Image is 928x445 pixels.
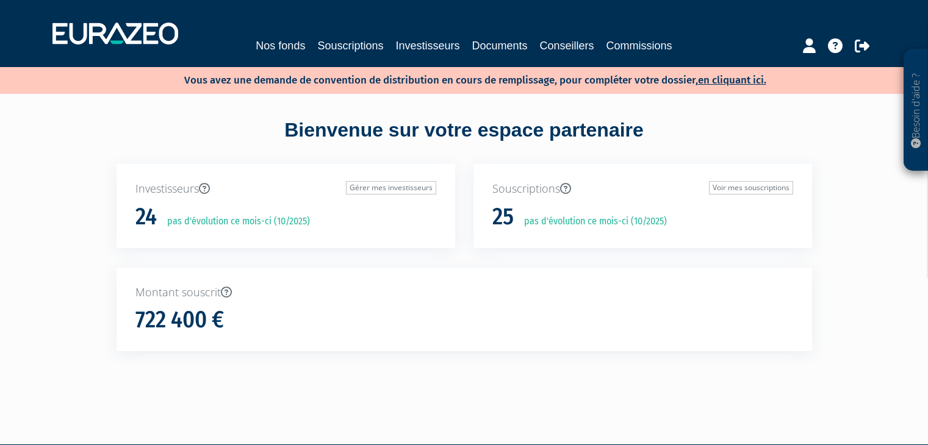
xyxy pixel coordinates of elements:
p: Montant souscrit [135,285,793,301]
div: Bienvenue sur votre espace partenaire [107,116,821,164]
img: 1732889491-logotype_eurazeo_blanc_rvb.png [52,23,178,44]
h1: 25 [492,204,514,230]
a: Gérer mes investisseurs [346,181,436,194]
p: Vous avez une demande de convention de distribution en cours de remplissage, pour compléter votre... [149,70,766,88]
p: Besoin d'aide ? [909,55,923,165]
a: Documents [472,37,528,54]
a: Conseillers [540,37,594,54]
a: en cliquant ici. [698,74,766,87]
h1: 24 [135,204,157,230]
h1: 722 400 € [135,307,224,333]
p: pas d'évolution ce mois-ci (10/2025) [159,215,310,229]
p: Investisseurs [135,181,436,197]
a: Commissions [606,37,672,54]
p: Souscriptions [492,181,793,197]
a: Souscriptions [317,37,383,54]
a: Investisseurs [395,37,459,54]
p: pas d'évolution ce mois-ci (10/2025) [516,215,667,229]
a: Nos fonds [256,37,305,54]
a: Voir mes souscriptions [709,181,793,194]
